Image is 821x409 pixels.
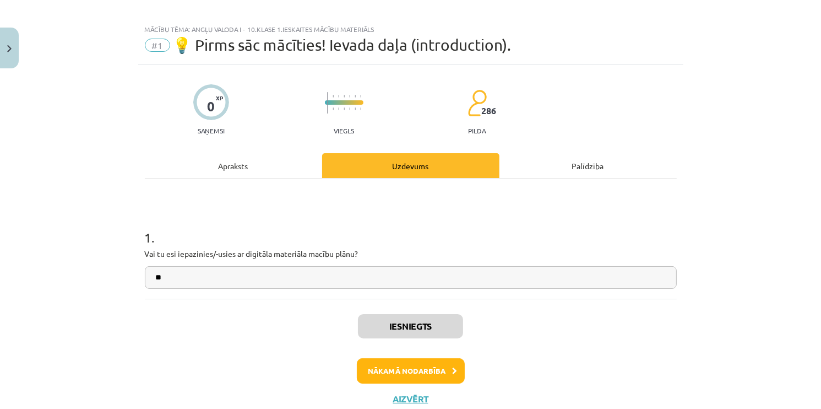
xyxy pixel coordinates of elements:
img: icon-long-line-d9ea69661e0d244f92f715978eff75569469978d946b2353a9bb055b3ed8787d.svg [327,92,328,114]
img: icon-short-line-57e1e144782c952c97e751825c79c345078a6d821885a25fce030b3d8c18986b.svg [349,95,350,98]
span: #1 [145,39,170,52]
img: icon-short-line-57e1e144782c952c97e751825c79c345078a6d821885a25fce030b3d8c18986b.svg [344,107,345,110]
button: Aizvērt [390,394,432,405]
img: icon-short-line-57e1e144782c952c97e751825c79c345078a6d821885a25fce030b3d8c18986b.svg [360,107,361,110]
div: Apraksts [145,153,322,178]
div: Uzdevums [322,153,499,178]
div: Mācību tēma: Angļu valoda i - 10.klase 1.ieskaites mācību materiāls [145,25,677,33]
span: 286 [481,106,496,116]
img: icon-short-line-57e1e144782c952c97e751825c79c345078a6d821885a25fce030b3d8c18986b.svg [338,95,339,98]
span: 💡 Pirms sāc mācīties! Ievada daļa (introduction). [173,36,512,54]
img: icon-short-line-57e1e144782c952c97e751825c79c345078a6d821885a25fce030b3d8c18986b.svg [333,95,334,98]
img: icon-short-line-57e1e144782c952c97e751825c79c345078a6d821885a25fce030b3d8c18986b.svg [333,107,334,110]
img: icon-short-line-57e1e144782c952c97e751825c79c345078a6d821885a25fce030b3d8c18986b.svg [349,107,350,110]
img: icon-short-line-57e1e144782c952c97e751825c79c345078a6d821885a25fce030b3d8c18986b.svg [344,95,345,98]
img: icon-short-line-57e1e144782c952c97e751825c79c345078a6d821885a25fce030b3d8c18986b.svg [355,107,356,110]
img: icon-short-line-57e1e144782c952c97e751825c79c345078a6d821885a25fce030b3d8c18986b.svg [338,107,339,110]
p: Vai tu esi iepazinies/-usies ar digitāla materiāla macību plānu? [145,248,677,260]
p: Saņemsi [193,127,229,134]
div: Palīdzība [499,153,677,178]
span: XP [216,95,223,101]
img: icon-short-line-57e1e144782c952c97e751825c79c345078a6d821885a25fce030b3d8c18986b.svg [360,95,361,98]
img: icon-short-line-57e1e144782c952c97e751825c79c345078a6d821885a25fce030b3d8c18986b.svg [355,95,356,98]
p: pilda [468,127,486,134]
div: 0 [207,99,215,114]
h1: 1 . [145,211,677,245]
button: Nākamā nodarbība [357,358,465,384]
p: Viegls [334,127,354,134]
img: students-c634bb4e5e11cddfef0936a35e636f08e4e9abd3cc4e673bd6f9a4125e45ecb1.svg [467,89,487,117]
img: icon-close-lesson-0947bae3869378f0d4975bcd49f059093ad1ed9edebbc8119c70593378902aed.svg [7,45,12,52]
button: Iesniegts [358,314,463,338]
